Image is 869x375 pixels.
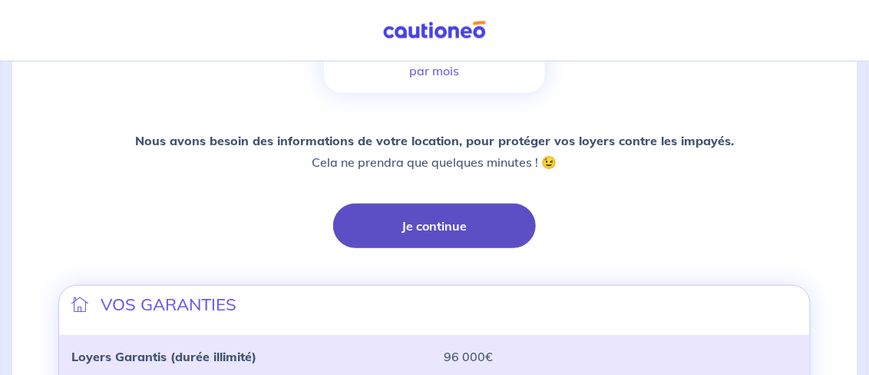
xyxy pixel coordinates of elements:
[101,292,236,317] p: VOS GARANTIES
[333,204,536,248] button: Je continue
[135,130,734,173] p: Cela ne prendra que quelques minutes ! 😉
[410,61,460,80] p: par mois
[444,347,798,366] p: 96 000€
[377,21,492,40] img: Cautioneo
[452,28,468,62] span: €
[71,349,256,364] strong: Loyers Garantis (durée illimité)
[135,133,734,148] strong: Nous avons besoin des informations de votre location, pour protéger vos loyers contre les impayés.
